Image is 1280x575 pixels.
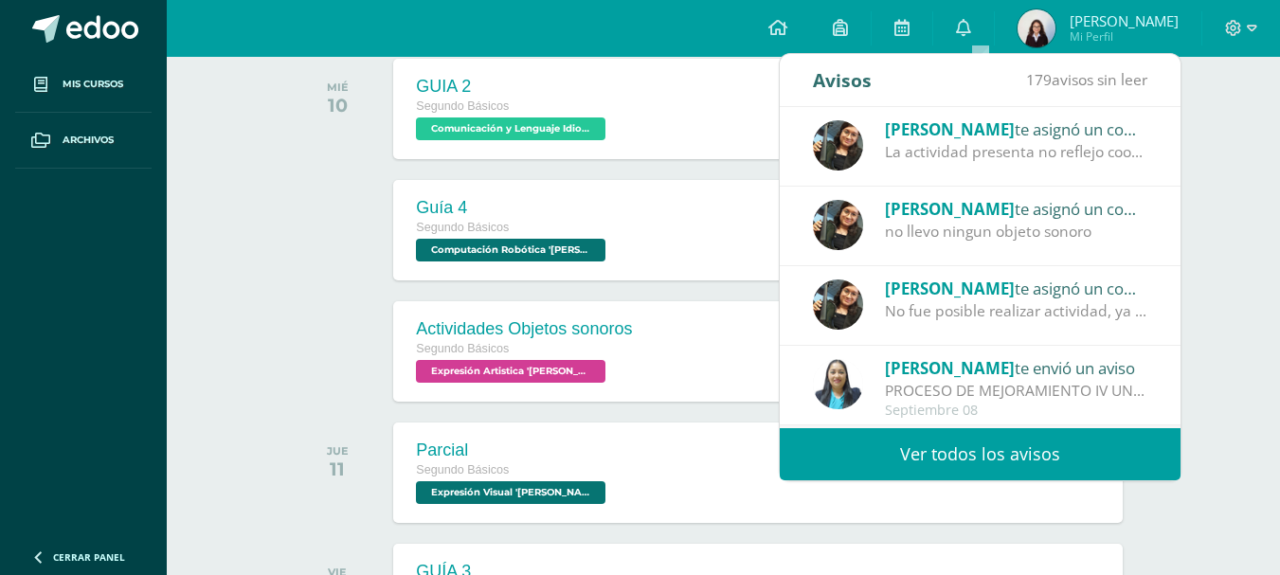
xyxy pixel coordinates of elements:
[416,342,509,355] span: Segundo Básicos
[885,276,1148,300] div: te asignó un comentario en 'Actividades Objetos sonoros' para 'Expresión Artistica'
[885,117,1148,141] div: te asignó un comentario en 'Mayumaná' para 'Expresión Artistica'
[416,198,610,218] div: Guía 4
[15,113,152,169] a: Archivos
[1070,28,1179,45] span: Mi Perfil
[885,196,1148,221] div: te asignó un comentario en 'Objetos sonoros' para 'Expresión Artistica'
[15,57,152,113] a: Mis cursos
[416,117,605,140] span: Comunicación y Lenguaje Idioma Extranjero 'Newton'
[813,359,863,409] img: 49168807a2b8cca0ef2119beca2bd5ad.png
[416,77,610,97] div: GUIA 2
[416,319,632,339] div: Actividades Objetos sonoros
[416,221,509,234] span: Segundo Básicos
[885,355,1148,380] div: te envió un aviso
[327,94,349,117] div: 10
[416,239,605,261] span: Computación Robótica 'Newton'
[1026,69,1147,90] span: avisos sin leer
[885,278,1015,299] span: [PERSON_NAME]
[885,380,1148,402] div: PROCESO DE MEJORAMIENTO IV UNIDAD: Bendiciones a cada uno El día de hoy estará disponible el comp...
[327,458,349,480] div: 11
[813,279,863,330] img: afbb90b42ddb8510e0c4b806fbdf27cc.png
[885,357,1015,379] span: [PERSON_NAME]
[327,81,349,94] div: MIÉ
[63,77,123,92] span: Mis cursos
[416,440,610,460] div: Parcial
[885,118,1015,140] span: [PERSON_NAME]
[780,428,1181,480] a: Ver todos los avisos
[63,133,114,148] span: Archivos
[416,481,605,504] span: Expresión Visual 'Newton'
[416,463,509,476] span: Segundo Básicos
[327,444,349,458] div: JUE
[53,550,125,564] span: Cerrar panel
[885,300,1148,322] div: No fue posible realizar actividad, ya que no trajeron los objetos sonoros
[885,403,1148,419] div: Septiembre 08
[813,200,863,250] img: afbb90b42ddb8510e0c4b806fbdf27cc.png
[885,221,1148,243] div: no llevo ningun objeto sonoro
[885,141,1148,163] div: La actividad presenta no reflejo coordinación ni los 3 ritmos solicitados
[813,54,872,106] div: Avisos
[1070,11,1179,30] span: [PERSON_NAME]
[1018,9,1055,47] img: 0524db471a8882762f4f816f37630a5d.png
[1026,69,1052,90] span: 179
[416,360,605,383] span: Expresión Artistica 'Newton'
[416,99,509,113] span: Segundo Básicos
[813,120,863,171] img: afbb90b42ddb8510e0c4b806fbdf27cc.png
[885,198,1015,220] span: [PERSON_NAME]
